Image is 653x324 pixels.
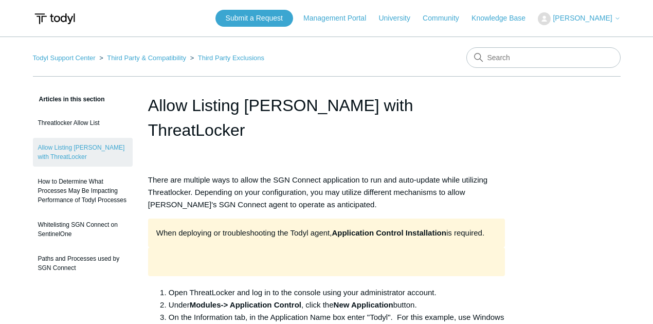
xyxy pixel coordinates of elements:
[33,96,105,103] span: Articles in this section
[33,172,133,210] a: How to Determine What Processes May Be Impacting Performance of Todyl Processes
[423,13,469,24] a: Community
[148,174,505,211] p: There are multiple ways to allow the SGN Connect application to run and auto-update while utilizi...
[303,13,376,24] a: Management Portal
[553,14,612,22] span: [PERSON_NAME]
[33,215,133,244] a: Whitelisting SGN Connect on SentinelOne
[378,13,420,24] a: University
[97,54,188,62] li: Third Party & Compatibility
[198,54,264,62] a: Third Party Exclusions
[169,286,505,299] li: Open ThreatLocker and log in to the console using your administrator account.
[190,300,301,309] strong: Modules-> Application Control
[334,300,393,309] strong: New Application
[148,93,505,142] h1: Allow Listing Todyl with ThreatLocker
[169,299,505,311] li: Under , click the button.
[33,9,77,28] img: Todyl Support Center Help Center home page
[33,138,133,167] a: Allow Listing [PERSON_NAME] with ThreatLocker
[148,219,505,247] div: When deploying or troubleshooting the Todyl agent, is required.
[538,12,620,25] button: [PERSON_NAME]
[33,54,98,62] li: Todyl Support Center
[33,54,96,62] a: Todyl Support Center
[332,228,446,237] strong: Application Control Installation
[215,10,293,27] a: Submit a Request
[471,13,536,24] a: Knowledge Base
[466,47,621,68] input: Search
[188,54,264,62] li: Third Party Exclusions
[33,249,133,278] a: Paths and Processes used by SGN Connect
[107,54,186,62] a: Third Party & Compatibility
[33,113,133,133] a: Threatlocker Allow List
